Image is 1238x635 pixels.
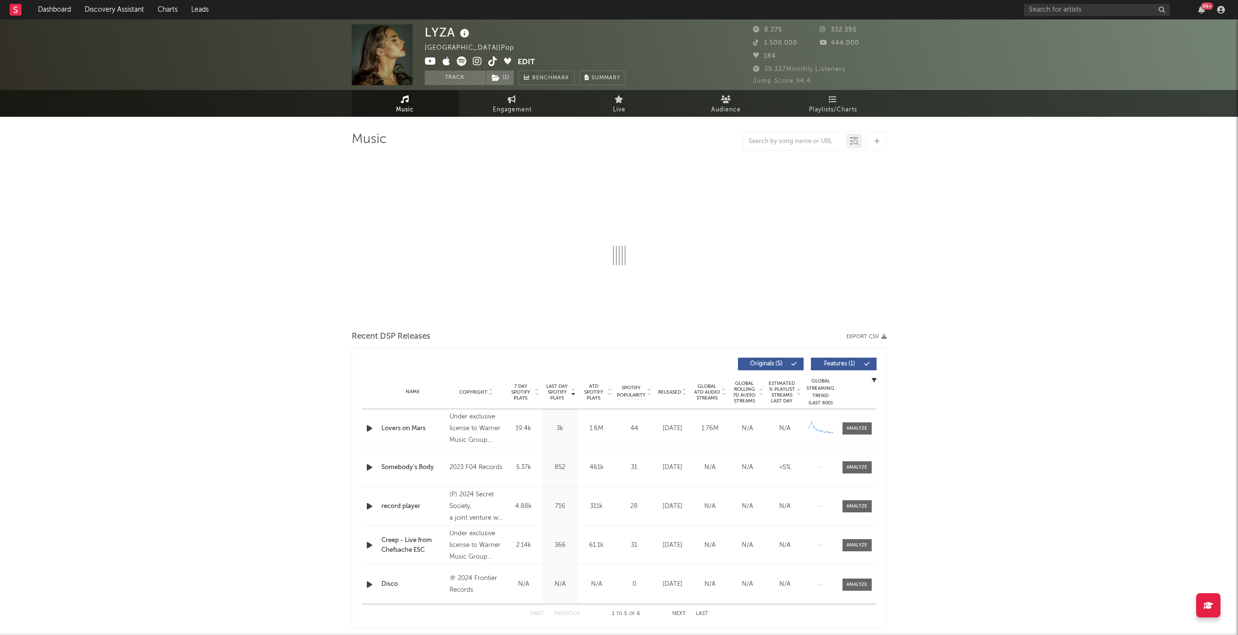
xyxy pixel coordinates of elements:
[658,389,681,395] span: Released
[617,541,651,550] div: 31
[731,424,764,434] div: N/A
[544,383,570,401] span: Last Day Spotify Plays
[592,75,620,81] span: Summary
[508,541,539,550] div: 2.14k
[381,502,445,511] a: record player
[780,90,887,117] a: Playlists/Charts
[672,611,686,617] button: Next
[381,580,445,589] a: Disco
[656,463,689,472] div: [DATE]
[694,502,726,511] div: N/A
[519,71,574,85] a: Benchmark
[731,463,764,472] div: N/A
[508,580,539,589] div: N/A
[485,71,514,85] span: ( 1 )
[396,104,414,116] span: Music
[809,104,857,116] span: Playlists/Charts
[381,424,445,434] a: Lovers on Mars
[449,528,502,563] div: Under exclusive license to Warner Music Group Germany Holding GmbH, © 2025 [PERSON_NAME] Music GmbH
[744,361,789,367] span: Originals ( 5 )
[694,383,720,401] span: Global ATD Audio Streams
[493,104,532,116] span: Engagement
[581,463,612,472] div: 461k
[694,463,726,472] div: N/A
[820,27,857,33] span: 332.395
[753,66,845,73] span: 39.337 Monthly Listeners
[753,78,811,84] span: Jump Score: 94.4
[731,541,764,550] div: N/A
[544,580,576,589] div: N/A
[694,541,726,550] div: N/A
[1201,2,1213,10] div: 99 +
[599,608,653,620] div: 1 5 6
[656,502,689,511] div: [DATE]
[508,502,539,511] div: 4.88k
[656,424,689,434] div: [DATE]
[656,580,689,589] div: [DATE]
[381,536,445,555] a: Creep - Live from Chefsache ESC
[581,502,612,511] div: 311k
[544,424,576,434] div: 3k
[1024,4,1170,16] input: Search for artists
[738,358,804,370] button: Originals(5)
[617,384,646,399] span: Spotify Popularity
[616,612,622,616] span: to
[508,383,534,401] span: 7 Day Spotify Plays
[817,361,862,367] span: Features ( 1 )
[518,56,535,69] button: Edit
[459,389,487,395] span: Copyright
[753,40,797,46] span: 1.500.000
[769,424,801,434] div: N/A
[1198,6,1205,14] button: 99+
[744,138,846,145] input: Search by song name or URL
[508,463,539,472] div: 5.37k
[753,53,776,59] span: 184
[381,388,445,396] div: Name
[617,502,651,511] div: 28
[352,331,431,343] span: Recent DSP Releases
[806,378,835,407] div: Global Streaming Trend (Last 60D)
[613,104,626,116] span: Live
[579,71,626,85] button: Summary
[753,27,782,33] span: 8.275
[769,580,801,589] div: N/A
[731,502,764,511] div: N/A
[381,463,445,472] a: Somebody's Body
[820,40,859,46] span: 444.000
[769,463,801,472] div: <5%
[769,381,795,404] span: Estimated % Playlist Streams Last Day
[769,502,801,511] div: N/A
[617,580,651,589] div: 0
[449,411,502,446] div: Under exclusive license to Warner Music Group Germany Holding GmbH, © 2025 LYZA
[544,502,576,511] div: 716
[425,42,525,54] div: [GEOGRAPHIC_DATA] | Pop
[731,580,764,589] div: N/A
[486,71,514,85] button: (1)
[449,462,502,473] div: 2023 F04 Records
[731,381,758,404] span: Global Rolling 7D Audio Streams
[530,611,544,617] button: First
[508,424,539,434] div: 19.4k
[811,358,877,370] button: Features(1)
[694,424,726,434] div: 1.76M
[566,90,673,117] a: Live
[352,90,459,117] a: Music
[617,424,651,434] div: 44
[459,90,566,117] a: Engagement
[846,334,887,340] button: Export CSV
[711,104,741,116] span: Audience
[696,611,708,617] button: Last
[581,424,612,434] div: 1.6M
[449,573,502,596] div: ℗ 2024 Frontier Records
[425,71,485,85] button: Track
[694,580,726,589] div: N/A
[425,24,472,40] div: LYZA
[554,611,580,617] button: Previous
[544,541,576,550] div: 366
[581,580,612,589] div: N/A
